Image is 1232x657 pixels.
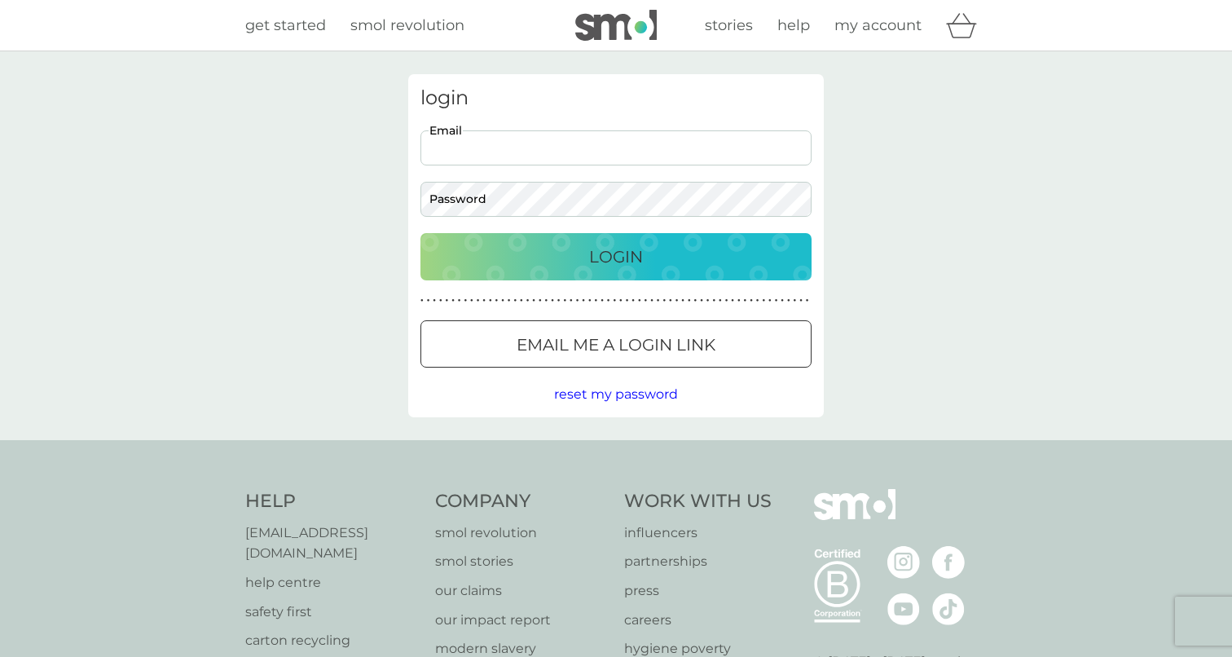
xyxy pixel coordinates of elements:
a: influencers [624,523,772,544]
p: ● [451,297,455,305]
p: ● [669,297,672,305]
h4: Company [435,489,609,514]
p: ● [657,297,660,305]
p: ● [582,297,585,305]
p: smol stories [435,551,609,572]
p: ● [595,297,598,305]
p: ● [420,297,424,305]
p: ● [619,297,623,305]
a: smol revolution [435,523,609,544]
p: ● [433,297,436,305]
p: ● [719,297,722,305]
p: ● [806,297,809,305]
p: ● [725,297,728,305]
span: reset my password [554,386,678,402]
h4: Work With Us [624,489,772,514]
p: ● [464,297,467,305]
p: ● [477,297,480,305]
button: Email me a login link [420,320,812,368]
a: press [624,580,772,602]
p: ● [576,297,579,305]
span: my account [834,16,922,34]
p: ● [427,297,430,305]
p: ● [513,297,517,305]
p: ● [446,297,449,305]
p: ● [638,297,641,305]
p: ● [768,297,772,305]
p: ● [458,297,461,305]
p: Login [589,244,643,270]
p: ● [526,297,530,305]
p: ● [607,297,610,305]
a: stories [705,14,753,37]
a: my account [834,14,922,37]
p: ● [601,297,604,305]
p: ● [750,297,753,305]
p: ● [557,297,561,305]
p: ● [439,297,442,305]
h4: Help [245,489,419,514]
p: ● [787,297,790,305]
img: visit the smol Tiktok page [932,593,965,625]
img: smol [575,10,657,41]
p: ● [588,297,592,305]
button: reset my password [554,384,678,405]
a: help centre [245,572,419,593]
p: ● [688,297,691,305]
button: Login [420,233,812,280]
p: ● [551,297,554,305]
p: ● [775,297,778,305]
img: visit the smol Facebook page [932,546,965,579]
p: ● [662,297,666,305]
p: ● [545,297,548,305]
p: ● [700,297,703,305]
p: ● [681,297,684,305]
p: ● [645,297,648,305]
p: ● [650,297,653,305]
p: ● [482,297,486,305]
p: ● [470,297,473,305]
p: ● [626,297,629,305]
a: our impact report [435,610,609,631]
span: help [777,16,810,34]
p: ● [762,297,765,305]
a: smol revolution [350,14,464,37]
a: our claims [435,580,609,602]
a: carton recycling [245,630,419,651]
p: Email me a login link [517,332,715,358]
p: ● [501,297,504,305]
p: ● [539,297,542,305]
p: ● [737,297,741,305]
span: stories [705,16,753,34]
p: ● [694,297,697,305]
p: ● [799,297,803,305]
p: ● [781,297,784,305]
p: ● [706,297,710,305]
p: ● [794,297,797,305]
h3: login [420,86,812,110]
p: ● [489,297,492,305]
span: get started [245,16,326,34]
a: get started [245,14,326,37]
p: ● [495,297,499,305]
a: partnerships [624,551,772,572]
div: basket [946,9,987,42]
p: ● [744,297,747,305]
a: [EMAIL_ADDRESS][DOMAIN_NAME] [245,523,419,564]
p: ● [756,297,759,305]
p: ● [563,297,566,305]
img: smol [814,489,895,545]
a: careers [624,610,772,631]
p: ● [508,297,511,305]
p: ● [613,297,616,305]
a: safety first [245,602,419,623]
p: ● [712,297,715,305]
